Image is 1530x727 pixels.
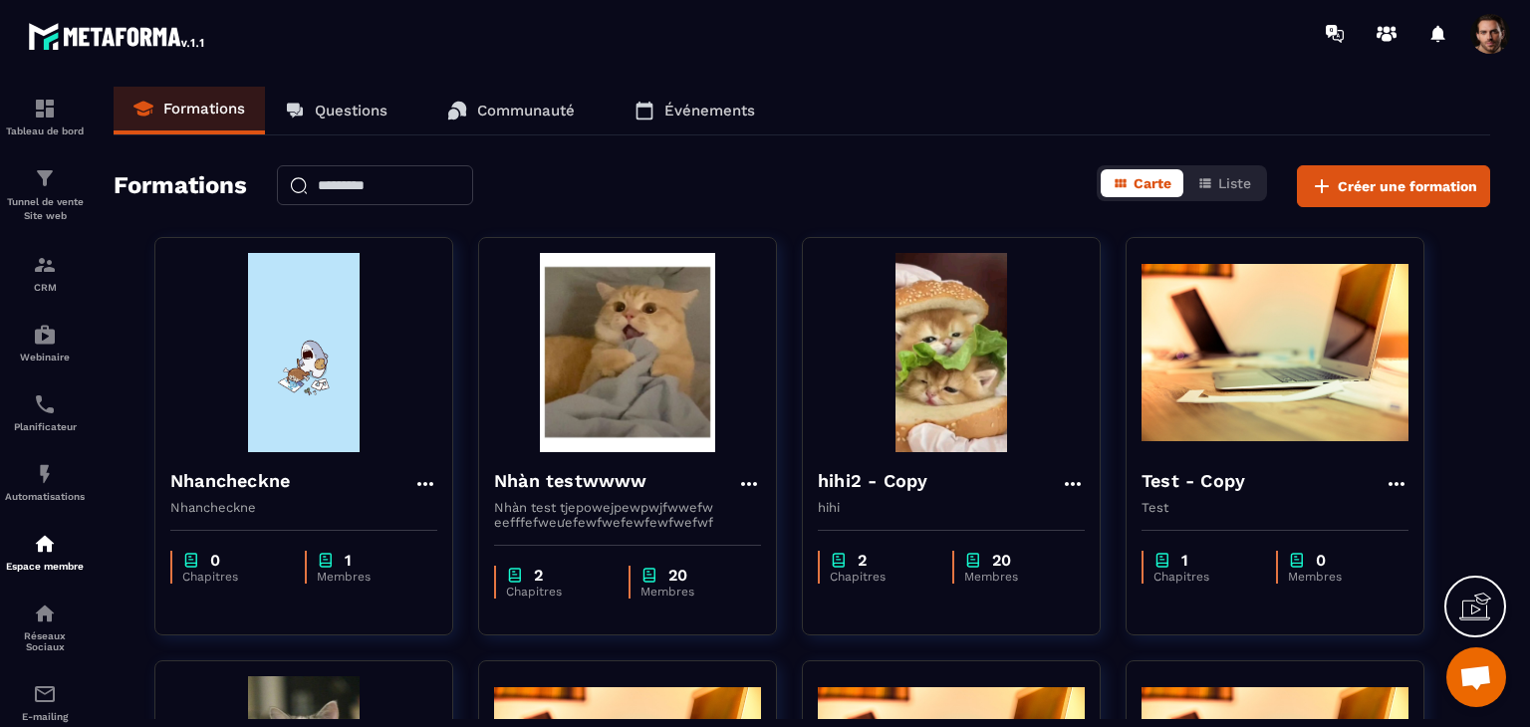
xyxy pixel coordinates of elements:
a: formationformationTunnel de vente Site web [5,151,85,238]
p: 2 [534,566,543,585]
p: E-mailing [5,711,85,722]
p: Chapitres [830,570,932,584]
p: Nhancheckne [170,500,437,515]
a: Communauté [427,87,595,134]
p: Événements [664,102,755,120]
p: 0 [210,551,220,570]
p: 0 [1316,551,1326,570]
p: 1 [1181,551,1188,570]
h2: Formations [114,165,247,207]
a: automationsautomationsEspace membre [5,517,85,587]
h4: Test - Copy [1142,467,1245,495]
img: formation-background [494,253,761,452]
span: Carte [1134,175,1171,191]
img: social-network [33,602,57,625]
h4: Nhàn testwwww [494,467,647,495]
img: automations [33,532,57,556]
p: Automatisations [5,491,85,502]
img: automations [33,323,57,347]
p: Test [1142,500,1408,515]
img: formation [33,253,57,277]
a: formationformationTableau de bord [5,82,85,151]
img: logo [28,18,207,54]
p: Espace membre [5,561,85,572]
p: Formations [163,100,245,118]
p: hihi [818,500,1085,515]
p: Réseaux Sociaux [5,630,85,652]
img: formation-background [170,253,437,452]
img: formation-background [818,253,1085,452]
a: Événements [615,87,775,134]
img: automations [33,462,57,486]
p: CRM [5,282,85,293]
p: Nhàn test tjepowejpewpwjfwwefw eefffefweưefewfwefewfewfwefwf [494,500,761,530]
a: formation-backgroundTest - CopyTestchapter1Chapitreschapter0Membres [1126,237,1449,660]
p: Chapitres [1153,570,1256,584]
img: chapter [182,551,200,570]
p: Communauté [477,102,575,120]
p: Membres [317,570,417,584]
span: Liste [1218,175,1251,191]
img: chapter [964,551,982,570]
a: formationformationCRM [5,238,85,308]
p: 20 [668,566,687,585]
p: Tableau de bord [5,125,85,136]
img: chapter [1153,551,1171,570]
p: 20 [992,551,1011,570]
img: chapter [506,566,524,585]
a: social-networksocial-networkRéseaux Sociaux [5,587,85,667]
img: chapter [317,551,335,570]
a: formation-backgroundNhàn testwwwwNhàn test tjepowejpewpwjfwwefw eefffefweưefewfwefewfewfwefwfchap... [478,237,802,660]
a: automationsautomationsWebinaire [5,308,85,377]
img: chapter [640,566,658,585]
p: Webinaire [5,352,85,363]
button: Créer une formation [1297,165,1490,207]
img: chapter [830,551,848,570]
p: Chapitres [182,570,285,584]
img: formation [33,166,57,190]
img: formation-background [1142,253,1408,452]
button: Carte [1101,169,1183,197]
img: email [33,682,57,706]
button: Liste [1185,169,1263,197]
p: Questions [315,102,387,120]
a: automationsautomationsAutomatisations [5,447,85,517]
h4: Nhancheckne [170,467,290,495]
p: 2 [858,551,867,570]
img: formation [33,97,57,121]
p: Planificateur [5,421,85,432]
span: Créer une formation [1338,176,1477,196]
div: Mở cuộc trò chuyện [1446,647,1506,707]
a: Questions [265,87,407,134]
p: Membres [640,585,741,599]
p: Membres [964,570,1065,584]
a: formation-backgroundhihi2 - Copyhihichapter2Chapitreschapter20Membres [802,237,1126,660]
p: Membres [1288,570,1389,584]
a: schedulerschedulerPlanificateur [5,377,85,447]
img: scheduler [33,392,57,416]
h4: hihi2 - Copy [818,467,927,495]
p: 1 [345,551,352,570]
a: Formations [114,87,265,134]
p: Chapitres [506,585,609,599]
img: chapter [1288,551,1306,570]
p: Tunnel de vente Site web [5,195,85,223]
a: formation-backgroundNhancheckneNhanchecknechapter0Chapitreschapter1Membres [154,237,478,660]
